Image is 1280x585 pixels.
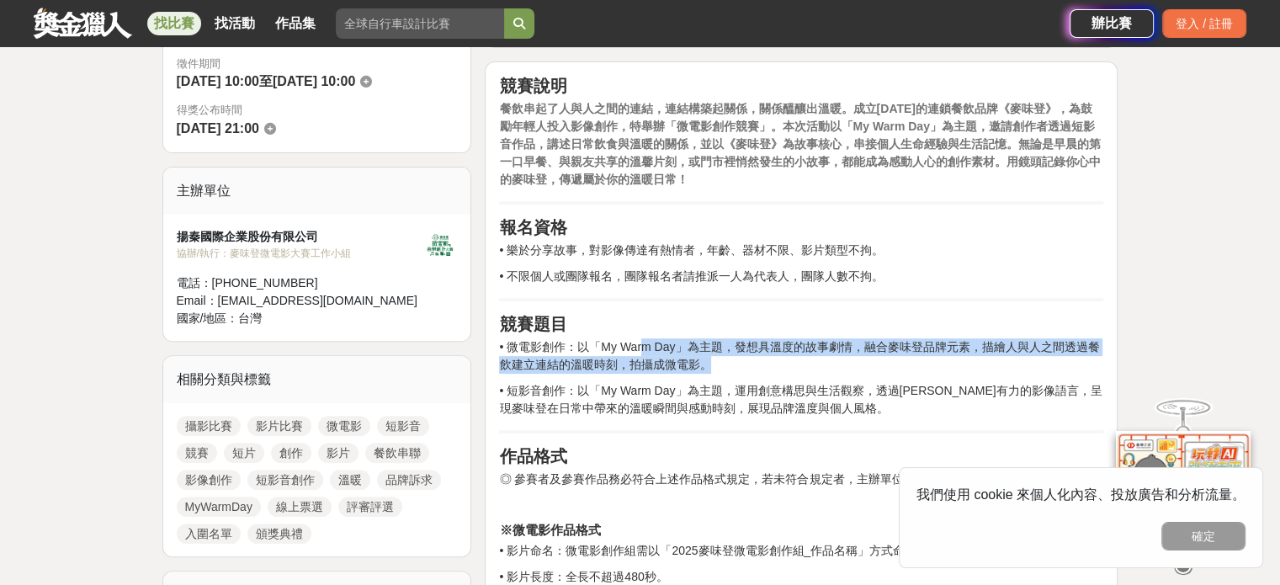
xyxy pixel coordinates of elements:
[338,497,402,517] a: 評審評選
[377,416,429,436] a: 短影音
[499,471,1103,488] p: ◎ 參賽者及參賽作品務必符合上述作品格式規定，若未符合規定者，主辦單位保有取消或刪除其參賽資格之權力。
[177,57,220,70] span: 徵件期間
[147,12,201,35] a: 找比賽
[238,311,262,325] span: 台灣
[177,121,259,136] span: [DATE] 21:00
[499,268,1103,285] p: • 不限個人或團隊報名，團隊報名者請推派一人為代表人，團隊人數不拘。
[163,168,471,215] div: 主辦單位
[499,542,1103,560] p: • 影片命名：微電影創作組需以「2025麥味登微電影創作組_作品名稱」方式命名
[499,218,566,237] strong: 報名資格
[224,443,264,463] a: 短片
[177,74,259,88] span: [DATE] 10:00
[247,416,311,436] a: 影片比賽
[336,8,504,39] input: 全球自行車設計比賽
[259,74,273,88] span: 至
[916,487,1245,502] span: 我們使用 cookie 來個人化內容、投放廣告和分析流量。
[499,338,1103,374] p: • 微電影創作：以「My Warm Day」為主題，發想具溫度的故事劇情，融合麥味登品牌元素，描繪人與人之間透過餐飲建立連結的溫暖時刻，拍攝成微電影。
[268,12,322,35] a: 作品集
[499,447,566,465] strong: 作品格式
[1116,418,1251,530] img: d2146d9a-e6f6-4337-9592-8cefde37ba6b.png
[499,77,566,95] strong: 競賽說明
[247,524,311,544] a: 頒獎典禮
[499,242,1103,259] p: • 樂於分享故事，對影像傳達有熱情者，年齡、器材不限、影片類型不拘。
[177,246,424,261] div: 協辦/執行： 麥味登微電影大賽工作小組
[273,74,355,88] span: [DATE] 10:00
[271,443,311,463] a: 創作
[499,382,1103,417] p: • 短影音創作：以「My Warm Day」為主題，運用創意構思與生活觀察，透過[PERSON_NAME]有力的影像語言，呈現麥味登在日常中帶來的溫暖瞬間與感動時刻，展現品牌溫度與個人風格。
[268,497,332,517] a: 線上票選
[1162,9,1246,38] div: 登入 / 註冊
[318,443,359,463] a: 影片
[499,102,1100,186] strong: 餐飲串起了人與人之間的連結，連結構築起關係，關係醞釀出溫暖。成立[DATE]的連鎖餐飲品牌《麥味登》，為鼓勵年輕人投入影像創作，特舉辦「微電影創作競賽」。本次活動以「My Warm Day」為主...
[177,228,424,246] div: 揚秦國際企業股份有限公司
[318,416,370,436] a: 微電影
[499,523,600,537] strong: ※微電影作品格式
[163,356,471,403] div: 相關分類與標籤
[330,470,370,490] a: 溫暖
[247,470,323,490] a: 短影音創作
[365,443,429,463] a: 餐飲串聯
[177,524,241,544] a: 入圍名單
[177,416,241,436] a: 攝影比賽
[1070,9,1154,38] a: 辦比賽
[208,12,262,35] a: 找活動
[177,311,239,325] span: 國家/地區：
[177,274,424,292] div: 電話： [PHONE_NUMBER]
[177,102,458,119] span: 得獎公布時間
[177,292,424,310] div: Email： [EMAIL_ADDRESS][DOMAIN_NAME]
[177,470,241,490] a: 影像創作
[177,497,261,517] a: MyWarmDay
[377,470,441,490] a: 品牌訴求
[177,443,217,463] a: 競賽
[499,315,566,333] strong: 競賽題目
[1161,522,1245,550] button: 確定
